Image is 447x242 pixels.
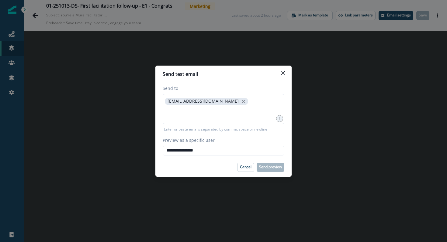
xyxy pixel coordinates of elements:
[163,85,281,91] label: Send to
[240,165,251,169] p: Cancel
[163,137,281,143] label: Preview as a specific user
[257,163,284,172] button: Send preview
[241,98,247,104] button: close
[259,165,282,169] p: Send preview
[163,70,198,78] p: Send test email
[168,99,239,104] p: [EMAIL_ADDRESS][DOMAIN_NAME]
[163,127,269,132] p: Enter or paste emails separated by comma, space or newline
[237,163,254,172] button: Cancel
[278,68,288,78] button: Close
[276,115,283,122] div: 1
